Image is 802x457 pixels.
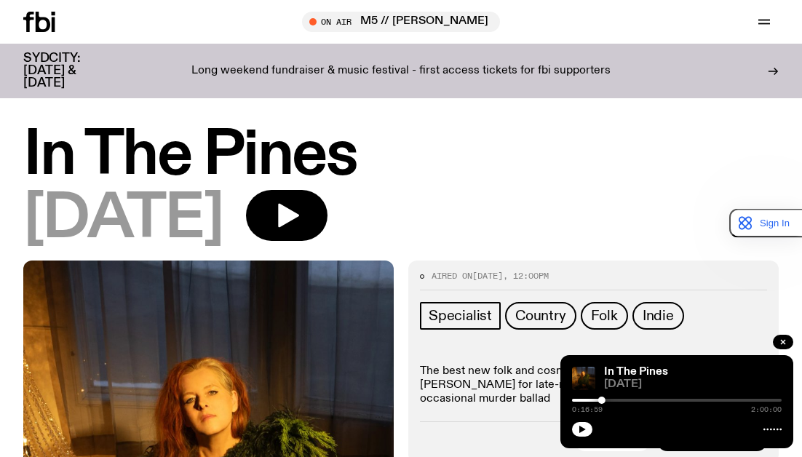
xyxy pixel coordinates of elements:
span: Aired on [432,270,472,282]
a: Country [505,302,576,330]
span: 0:16:59 [572,406,603,413]
a: Indie [632,302,684,330]
p: Long weekend fundraiser & music festival - first access tickets for fbi supporters [191,65,611,78]
span: [DATE] [604,379,782,390]
span: , 12:00pm [503,270,549,282]
span: Folk [591,308,618,324]
span: [DATE] [472,270,503,282]
a: Specialist [420,302,501,330]
h3: SYDCITY: [DATE] & [DATE] [23,52,116,90]
span: Specialist [429,308,492,324]
span: Indie [643,308,674,324]
span: Country [515,308,566,324]
p: The best new folk and cosmic-country, plus an old fave or two. [PERSON_NAME] for late-night harmo... [420,365,767,407]
span: 2:00:00 [751,406,782,413]
span: [DATE] [23,190,223,249]
h1: In The Pines [23,127,779,186]
a: Folk [581,302,628,330]
button: On AirM5 // [PERSON_NAME] [302,12,500,32]
a: In The Pines [604,366,668,378]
